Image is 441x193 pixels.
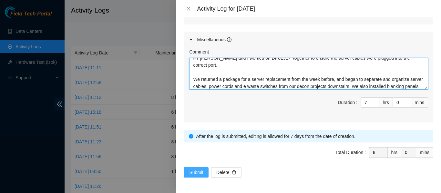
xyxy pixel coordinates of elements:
div: Miscellaneous info-circle [184,32,433,47]
div: mins [416,147,433,158]
div: After the log is submitted, editing is allowed for 7 days from the date of creation. [196,133,428,140]
span: close [186,6,191,11]
span: Delete [216,169,229,176]
div: Duration : [338,99,357,106]
div: Activity Log for [DATE] [197,5,433,12]
button: Close [184,6,193,12]
span: caret-right [189,38,193,42]
span: delete [232,170,236,175]
textarea: Comment [189,58,428,90]
span: info-circle [227,37,231,42]
button: Deletedelete [211,167,241,178]
div: Total Duration : [335,149,366,156]
button: Submit [184,167,209,178]
div: hrs [388,147,401,158]
div: mins [411,97,428,108]
div: Miscellaneous [197,36,231,43]
span: Submit [189,169,203,176]
span: info-circle [189,134,193,139]
div: hrs [379,97,393,108]
label: Comment [189,48,209,55]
